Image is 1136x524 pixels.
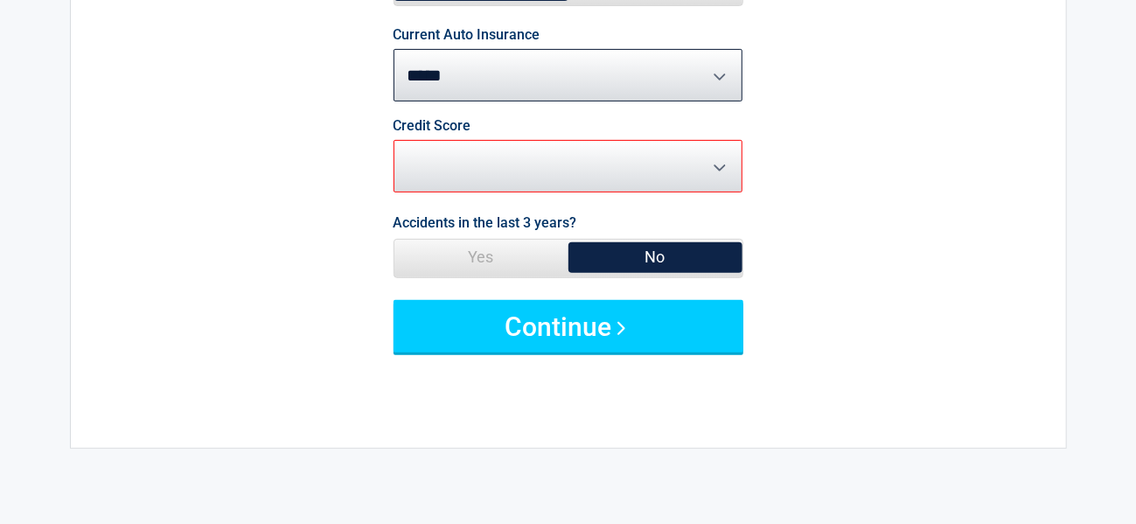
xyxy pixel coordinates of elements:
[394,300,743,353] button: Continue
[394,240,568,275] span: Yes
[394,119,471,133] label: Credit Score
[394,28,540,42] label: Current Auto Insurance
[394,211,577,234] label: Accidents in the last 3 years?
[568,240,742,275] span: No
